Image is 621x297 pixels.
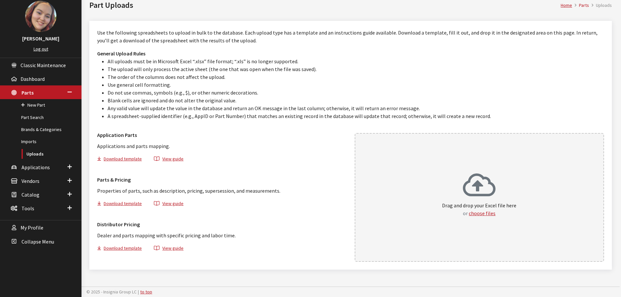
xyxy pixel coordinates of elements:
button: Download template [97,200,147,209]
span: or [463,210,468,216]
li: The upload will only process the active sheet (the one that was open when the file was saved). [108,65,604,73]
h3: Parts & Pricing [97,176,347,184]
span: Parts [22,89,34,96]
li: Parts [572,2,589,9]
span: © 2025 - Insignia Group LC [86,289,137,295]
h3: General Upload Rules [97,50,604,57]
span: Catalog [22,191,39,198]
h3: Application Parts [97,131,347,139]
button: choose files [469,209,495,217]
span: Tools [22,205,34,212]
p: Applications and parts mapping. [97,142,347,150]
button: View guide [148,200,189,209]
span: Vendors [22,178,39,184]
h3: [PERSON_NAME] [7,35,75,42]
span: My Profile [21,225,43,231]
h3: Distributor Pricing [97,220,347,228]
button: Download template [97,245,147,254]
span: Collapse Menu [22,238,54,245]
span: Dashboard [21,76,45,82]
span: | [138,289,139,295]
span: Applications [22,164,50,171]
li: Any valid value will update the value in the database and return an OK message in the last column... [108,104,604,112]
img: Cheyenne Dorton [25,1,56,32]
li: A spreadsheet-supplied identifier (e.g., AppID or Part Number) that matches an existing record in... [108,112,604,120]
span: Classic Maintenance [21,62,66,68]
button: View guide [148,155,189,165]
p: Drag and drop your Excel file here [442,201,516,217]
a: to top [140,289,152,295]
li: All uploads must be in Microsoft Excel “.xlsx” file format; “.xls” is no longer supported. [108,57,604,65]
a: Log out [34,46,48,52]
p: Properties of parts, such as description, pricing, supersession, and measurements. [97,187,347,195]
p: Dealer and parts mapping with specific pricing and labor time. [97,231,347,239]
li: The order of the columns does not affect the upload. [108,73,604,81]
p: Use the following spreadsheets to upload in bulk to the database. Each upload type has a template... [97,29,604,44]
li: Do not use commas, symbols (e.g., $), or other numeric decorations. [108,89,604,97]
li: Uploads [589,2,612,9]
button: View guide [148,245,189,254]
li: Use general cell formatting. [108,81,604,89]
li: Blank cells are ignored and do not alter the original value. [108,97,604,104]
a: Home [561,2,572,8]
button: Download template [97,155,147,165]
